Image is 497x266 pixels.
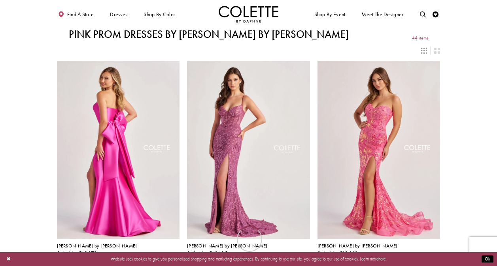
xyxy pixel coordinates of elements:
span: 44 items [412,36,428,41]
h1: Pink Prom Dresses by [PERSON_NAME] by [PERSON_NAME] [69,28,349,40]
a: Visit Home Page [219,6,279,22]
a: here [378,256,386,262]
span: Meet the designer [361,11,403,17]
span: Shop by color [144,11,175,17]
span: Shop By Event [314,11,346,17]
span: [PERSON_NAME] by [PERSON_NAME] [57,243,137,249]
span: [PERSON_NAME] by [PERSON_NAME] [187,243,267,249]
p: Website uses cookies to give you personalized shopping and marketing experiences. By continuing t... [43,255,454,263]
a: Find a store [57,6,95,22]
button: Close Dialog [4,254,13,264]
span: [PERSON_NAME] by [PERSON_NAME] [317,243,398,249]
button: Submit Dialog [482,255,493,263]
a: Check Wishlist [431,6,440,22]
span: Switch layout to 2 columns [434,48,440,54]
a: Visit Colette by Daphne Style No. CL8405 Page [187,61,310,239]
a: Visit Colette by Daphne Style No. CL8440 Page [317,61,440,239]
div: Layout Controls [53,44,444,57]
div: Colette by Daphne Style No. CL8405 [187,244,267,256]
a: Toggle search [418,6,427,22]
a: Meet the designer [360,6,405,22]
span: Shop By Event [313,6,347,22]
span: Dresses [108,6,129,22]
span: Dresses [110,11,127,17]
a: Visit Colette by Daphne Style No. CL8470 Page [57,61,180,239]
div: Colette by Daphne Style No. CL8470 [57,244,137,256]
span: Shop by color [142,6,177,22]
img: Colette by Daphne [219,6,279,22]
span: Switch layout to 3 columns [421,48,427,54]
span: Find a store [67,11,94,17]
div: Colette by Daphne Style No. CL8440 [317,244,398,256]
